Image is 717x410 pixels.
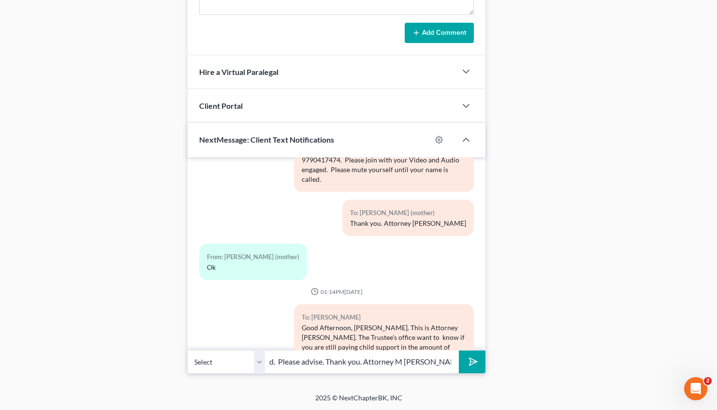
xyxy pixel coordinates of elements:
iframe: Intercom live chat [684,377,707,400]
div: To: [PERSON_NAME] (mother) [350,207,466,219]
div: Ok [207,263,299,272]
span: Client Portal [199,101,243,110]
span: Hire a Virtual Paralegal [199,67,278,76]
span: NextMessage: Client Text Notifications [199,135,334,144]
input: Say something... [265,350,459,374]
div: To: [PERSON_NAME] [302,312,466,323]
div: 01:14PM[DATE] [199,288,474,296]
span: 2 [704,377,712,385]
button: Add Comment [405,23,474,43]
div: Good Afternoon, [PERSON_NAME]. This is Attorney [PERSON_NAME]. The Trustee's office want to know ... [302,323,466,362]
div: From: [PERSON_NAME] (mother) [207,251,299,263]
div: Thank you. Attorney [PERSON_NAME] [350,219,466,228]
div: Meeting ID is [PHONE_NUMBER] and the Passcode is 9790417474. Please join with your Video and Audi... [302,146,466,184]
